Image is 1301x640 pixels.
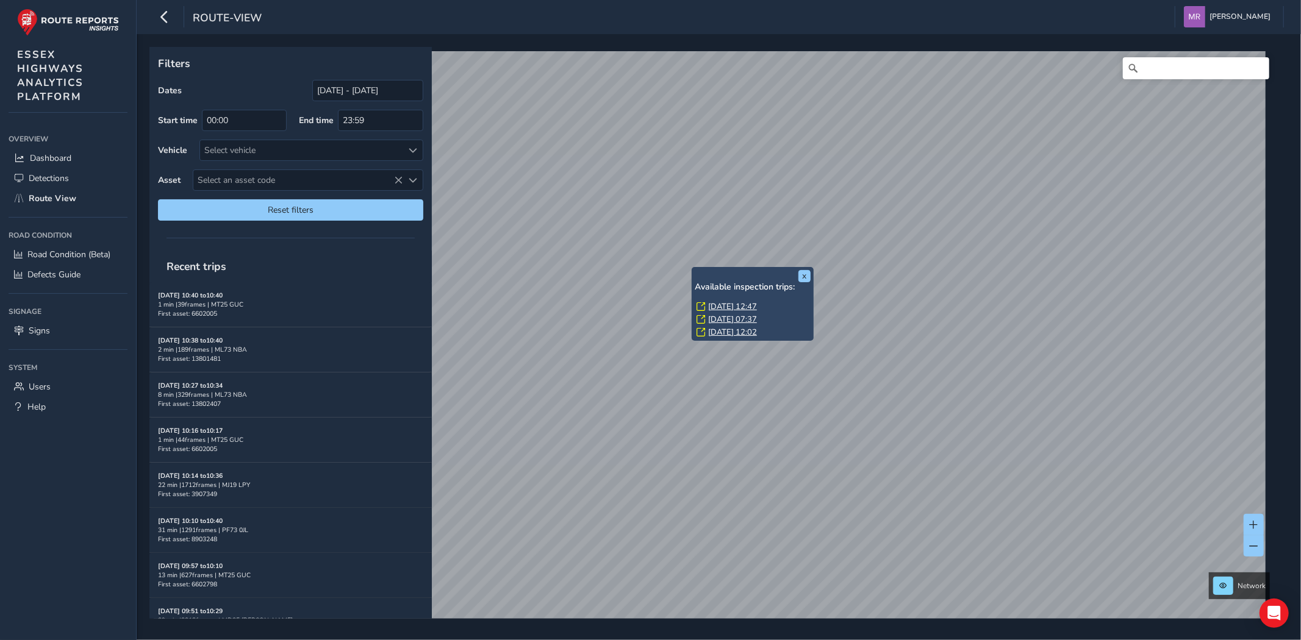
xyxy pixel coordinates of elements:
p: Filters [158,55,423,71]
span: Road Condition (Beta) [27,249,110,260]
img: rr logo [17,9,119,36]
strong: [DATE] 10:38 to 10:40 [158,336,223,345]
div: 31 min | 1291 frames | PF73 0JL [158,525,423,535]
span: Select an asset code [193,170,403,190]
div: 22 min | 1712 frames | MJ19 LPY [158,480,423,489]
strong: [DATE] 09:51 to 10:29 [158,606,223,616]
span: First asset: 6602005 [158,444,217,453]
span: Dashboard [30,152,71,164]
a: Signs [9,321,127,341]
div: 2 min | 189 frames | ML73 NBA [158,345,423,354]
div: 8 min | 329 frames | ML73 NBA [158,390,423,399]
span: Help [27,401,46,413]
img: diamond-layout [1184,6,1205,27]
button: [PERSON_NAME] [1184,6,1275,27]
h6: Available inspection trips: [695,282,811,293]
span: Route View [29,193,76,204]
div: Select an asset code [403,170,423,190]
div: 1 min | 44 frames | MT25 GUC [158,435,423,444]
strong: [DATE] 09:57 to 10:10 [158,561,223,571]
span: First asset: 6602798 [158,580,217,589]
a: Defects Guide [9,265,127,285]
button: x [798,270,811,282]
button: Reset filters [158,199,423,221]
strong: [DATE] 10:40 to 10:40 [158,291,223,300]
span: First asset: 6602005 [158,309,217,318]
a: [DATE] 07:37 [708,314,757,325]
a: Users [9,377,127,397]
span: Users [29,381,51,393]
span: Recent trips [158,251,235,282]
strong: [DATE] 10:10 to 10:40 [158,516,223,525]
strong: [DATE] 10:14 to 10:36 [158,471,223,480]
label: Asset [158,174,181,186]
div: Open Intercom Messenger [1260,599,1289,628]
span: Network [1238,581,1266,591]
canvas: Map [154,51,1266,633]
div: Road Condition [9,226,127,244]
span: Detections [29,172,69,184]
span: First asset: 8903248 [158,535,217,544]
a: Route View [9,188,127,208]
a: [DATE] 12:02 [708,327,757,338]
span: ESSEX HIGHWAYS ANALYTICS PLATFORM [17,48,84,104]
label: Dates [158,85,182,96]
a: Detections [9,168,127,188]
span: Defects Guide [27,269,81,280]
div: 1 min | 39 frames | MT25 GUC [158,300,423,309]
label: Vehicle [158,144,187,156]
label: Start time [158,115,198,126]
a: Road Condition (Beta) [9,244,127,265]
strong: [DATE] 10:27 to 10:34 [158,381,223,390]
span: Signs [29,325,50,336]
span: First asset: 3907349 [158,489,217,499]
span: [PERSON_NAME] [1210,6,1271,27]
span: Reset filters [167,204,414,216]
span: First asset: 13802407 [158,399,221,408]
div: Select vehicle [200,140,403,160]
a: Dashboard [9,148,127,168]
label: End time [299,115,334,126]
strong: [DATE] 10:16 to 10:17 [158,426,223,435]
span: First asset: 13801481 [158,354,221,363]
a: Help [9,397,127,417]
div: Overview [9,130,127,148]
div: 39 min | 3313 frames | MD25 [PERSON_NAME] [158,616,423,625]
div: 13 min | 627 frames | MT25 GUC [158,571,423,580]
div: System [9,358,127,377]
span: route-view [193,10,262,27]
input: Search [1123,57,1269,79]
div: Signage [9,302,127,321]
a: [DATE] 12:47 [708,301,757,312]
